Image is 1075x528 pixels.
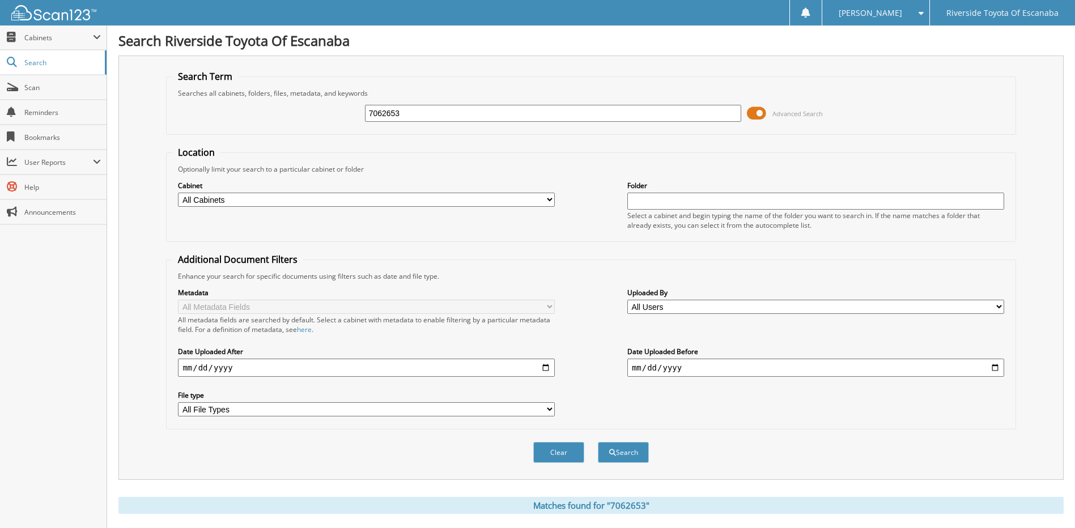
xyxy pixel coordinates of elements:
[24,182,101,192] span: Help
[24,83,101,92] span: Scan
[178,288,555,297] label: Metadata
[627,359,1004,377] input: end
[772,109,823,118] span: Advanced Search
[598,442,649,463] button: Search
[24,133,101,142] span: Bookmarks
[627,211,1004,230] div: Select a cabinet and begin typing the name of the folder you want to search in. If the name match...
[297,325,312,334] a: here
[24,33,93,42] span: Cabinets
[118,31,1064,50] h1: Search Riverside Toyota Of Escanaba
[172,271,1009,281] div: Enhance your search for specific documents using filters such as date and file type.
[178,359,555,377] input: start
[533,442,584,463] button: Clear
[178,347,555,356] label: Date Uploaded After
[627,181,1004,190] label: Folder
[24,108,101,117] span: Reminders
[946,10,1059,16] span: Riverside Toyota Of Escanaba
[24,157,93,167] span: User Reports
[172,88,1009,98] div: Searches all cabinets, folders, files, metadata, and keywords
[178,315,555,334] div: All metadata fields are searched by default. Select a cabinet with metadata to enable filtering b...
[627,288,1004,297] label: Uploaded By
[24,58,99,67] span: Search
[172,164,1009,174] div: Optionally limit your search to a particular cabinet or folder
[118,497,1064,514] div: Matches found for "7062653"
[178,181,555,190] label: Cabinet
[24,207,101,217] span: Announcements
[627,347,1004,356] label: Date Uploaded Before
[172,70,238,83] legend: Search Term
[178,390,555,400] label: File type
[172,253,303,266] legend: Additional Document Filters
[11,5,96,20] img: scan123-logo-white.svg
[839,10,902,16] span: [PERSON_NAME]
[172,146,220,159] legend: Location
